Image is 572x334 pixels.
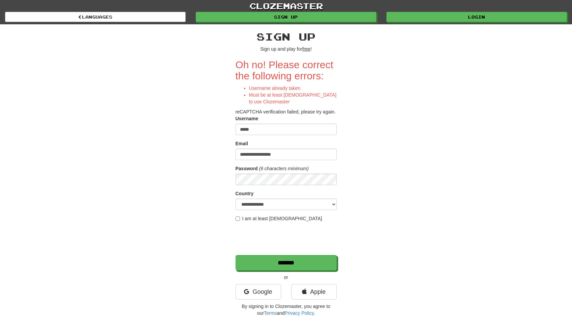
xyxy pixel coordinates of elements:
iframe: reCAPTCHA [236,225,338,252]
label: Country [236,190,254,197]
h2: Sign up [236,31,337,42]
label: I am at least [DEMOGRAPHIC_DATA] [236,215,322,222]
label: Username [236,115,258,122]
label: Password [236,165,258,172]
p: By signing in to Clozemaster, you agree to our and . [236,303,337,316]
li: Username already taken [249,85,337,92]
label: Email [236,140,248,147]
p: Sign up and play for ! [236,46,337,52]
p: or [236,274,337,281]
input: I am at least [DEMOGRAPHIC_DATA] [236,216,240,221]
a: Terms [264,310,277,316]
a: Languages [5,12,186,22]
a: Apple [291,284,337,300]
a: Sign up [196,12,376,22]
em: (6 characters minimum) [259,166,309,171]
h2: Oh no! Please correct the following errors: [236,59,337,81]
a: Google [236,284,281,300]
u: free [302,46,310,52]
form: reCAPTCHA verification failed, please try again. [236,59,337,271]
a: Login [386,12,567,22]
li: Must be at least [DEMOGRAPHIC_DATA] to use Clozemaster [249,92,337,105]
a: Privacy Policy [284,310,314,316]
